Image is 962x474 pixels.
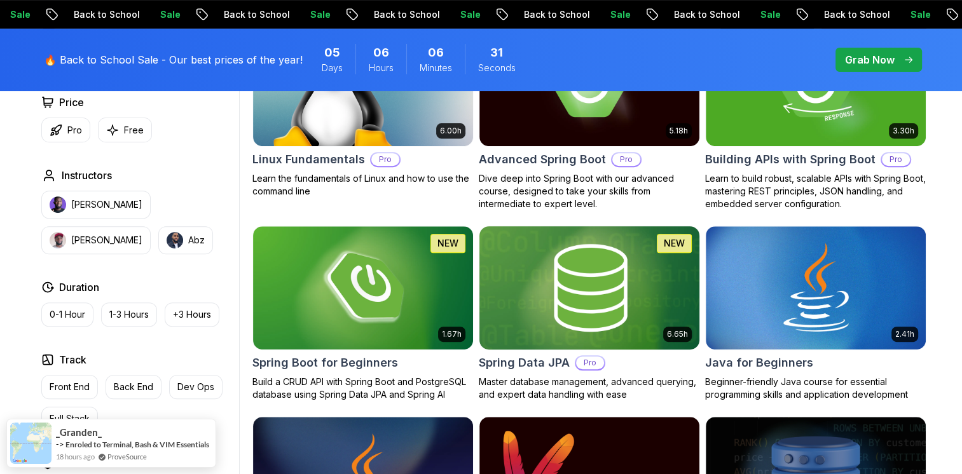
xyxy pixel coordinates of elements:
p: NEW [664,237,685,250]
a: Spring Boot for Beginners card1.67hNEWSpring Boot for BeginnersBuild a CRUD API with Spring Boot ... [252,226,474,401]
a: Building APIs with Spring Boot card3.30hBuilding APIs with Spring BootProLearn to build robust, s... [705,22,926,210]
a: Java for Beginners card2.41hJava for BeginnersBeginner-friendly Java course for essential program... [705,226,926,401]
h2: Building APIs with Spring Boot [705,151,876,168]
span: 18 hours ago [56,451,95,462]
button: Pro [41,118,90,142]
p: Pro [576,356,604,369]
p: +3 Hours [173,308,211,321]
h2: Track [59,352,86,367]
button: instructor imgAbz [158,226,213,254]
button: 0-1 Hour [41,302,93,327]
p: 🔥 Back to School Sale - Our best prices of the year! [44,52,303,67]
h2: Instructors [62,168,112,183]
p: Back to School [510,8,596,21]
button: Front End [41,375,98,399]
a: Linux Fundamentals card6.00hLinux FundamentalsProLearn the fundamentals of Linux and how to use t... [252,22,474,198]
p: 6.00h [440,126,462,136]
a: Enroled to Terminal, Bash & VIM Essentials [65,440,209,449]
p: Sale [897,8,937,21]
h2: Spring Data JPA [479,354,570,372]
p: Sale [296,8,337,21]
p: 6.65h [667,329,688,339]
p: Abz [188,234,205,247]
p: Back to School [810,8,897,21]
span: Minutes [420,62,452,74]
p: Front End [50,381,90,393]
p: Back to School [210,8,296,21]
p: Build a CRUD API with Spring Boot and PostgreSQL database using Spring Data JPA and Spring AI [252,376,474,401]
p: Sale [446,8,487,21]
p: 0-1 Hour [50,308,85,321]
p: Back End [114,381,153,393]
button: instructor img[PERSON_NAME] [41,226,151,254]
a: Advanced Spring Boot card5.18hAdvanced Spring BootProDive deep into Spring Boot with our advanced... [479,22,700,210]
a: Spring Data JPA card6.65hNEWSpring Data JPAProMaster database management, advanced querying, and ... [479,226,700,401]
p: 2.41h [895,329,914,339]
h2: Linux Fundamentals [252,151,365,168]
p: [PERSON_NAME] [71,198,142,211]
img: instructor img [50,196,66,213]
p: Pro [67,124,82,137]
button: 1-3 Hours [101,302,157,327]
span: Seconds [478,62,516,74]
p: Back to School [360,8,446,21]
p: 5.18h [670,126,688,136]
p: 1.67h [442,329,462,339]
img: instructor img [50,232,66,248]
p: Pro [612,153,640,166]
p: Learn the fundamentals of Linux and how to use the command line [252,172,474,198]
span: Days [322,62,343,74]
img: Spring Boot for Beginners card [253,226,473,349]
button: Back End [106,375,161,399]
p: NEW [437,237,458,250]
p: Dive deep into Spring Boot with our advanced course, designed to take your skills from intermedia... [479,172,700,210]
span: 6 Minutes [428,44,444,62]
p: Grab Now [845,52,895,67]
a: ProveSource [107,451,147,462]
p: Dev Ops [177,381,214,393]
p: Free [124,124,144,137]
button: instructor img[PERSON_NAME] [41,191,151,219]
p: Sale [146,8,187,21]
span: _Granden_ [56,427,102,438]
p: Pro [371,153,399,166]
p: 1-3 Hours [109,308,149,321]
h2: Advanced Spring Boot [479,151,606,168]
p: Back to School [60,8,146,21]
button: Full Stack [41,407,98,431]
p: Full Stack [50,412,90,425]
span: 5 Days [324,44,340,62]
span: 31 Seconds [490,44,503,62]
h2: Price [59,95,84,110]
img: Spring Data JPA card [474,223,704,352]
button: Free [98,118,152,142]
span: -> [56,439,64,449]
p: Learn to build robust, scalable APIs with Spring Boot, mastering REST principles, JSON handling, ... [705,172,926,210]
h2: Duration [59,280,99,295]
p: Sale [596,8,637,21]
p: Sale [746,8,787,21]
img: instructor img [167,232,183,248]
p: 3.30h [893,126,914,136]
h2: Spring Boot for Beginners [252,354,398,372]
p: Back to School [660,8,746,21]
span: Hours [369,62,394,74]
button: Dev Ops [169,375,223,399]
button: +3 Hours [165,302,219,327]
h2: Java for Beginners [705,354,813,372]
p: Pro [882,153,910,166]
p: Master database management, advanced querying, and expert data handling with ease [479,376,700,401]
img: provesource social proof notification image [10,423,52,464]
img: Java for Beginners card [706,226,926,349]
p: [PERSON_NAME] [71,234,142,247]
span: 6 Hours [373,44,389,62]
p: Beginner-friendly Java course for essential programming skills and application development [705,376,926,401]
